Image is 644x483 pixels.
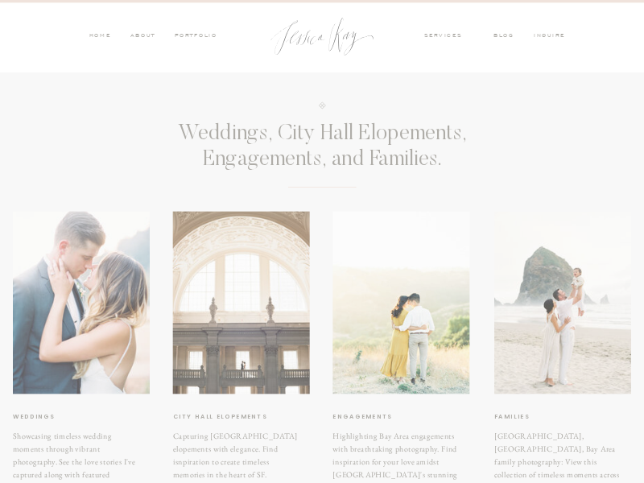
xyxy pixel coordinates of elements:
[128,31,156,41] a: ABOUT
[173,31,217,41] a: PORTFOLIO
[424,31,477,41] a: services
[493,31,522,41] a: blog
[13,429,143,466] h3: Showcasing timeless wedding moments through vibrant photography. See the love stories I've captur...
[332,411,431,422] a: Engagements
[494,411,599,422] a: Families
[173,411,280,422] a: City hall elopements
[89,31,111,41] a: HOME
[13,411,103,422] a: weddings
[130,122,514,174] h3: Weddings, City Hall Elopements, Engagements, and Families.
[173,429,303,467] h3: Capturing [GEOGRAPHIC_DATA] elopements with elegance. Find isnpiration to create timeless memorie...
[534,31,570,41] a: inquire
